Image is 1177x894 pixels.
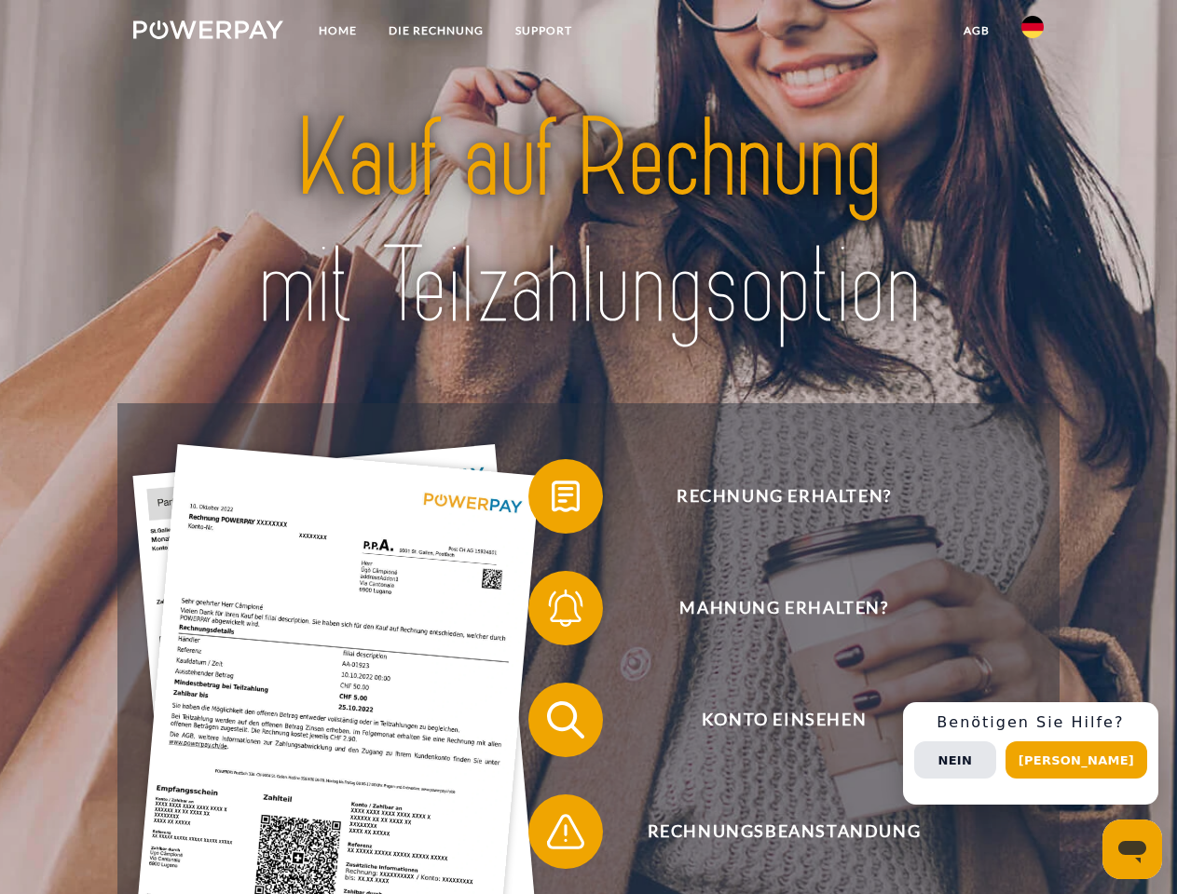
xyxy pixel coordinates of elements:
a: SUPPORT [500,14,588,47]
button: Rechnungsbeanstandung [528,794,1013,869]
span: Konto einsehen [555,683,1012,757]
span: Rechnungsbeanstandung [555,794,1012,869]
div: Schnellhilfe [903,702,1158,805]
a: DIE RECHNUNG [373,14,500,47]
span: Rechnung erhalten? [555,459,1012,534]
img: qb_search.svg [542,697,589,743]
button: Rechnung erhalten? [528,459,1013,534]
h3: Benötigen Sie Hilfe? [914,713,1147,732]
img: de [1021,16,1044,38]
img: qb_warning.svg [542,808,589,855]
button: Nein [914,741,996,779]
button: [PERSON_NAME] [1006,741,1147,779]
img: logo-powerpay-white.svg [133,20,283,39]
button: Mahnung erhalten? [528,571,1013,645]
img: qb_bill.svg [542,473,589,520]
a: Home [303,14,373,47]
iframe: Schaltfläche zum Öffnen des Messaging-Fensters [1102,819,1162,879]
img: title-powerpay_de.svg [178,89,999,357]
span: Mahnung erhalten? [555,571,1012,645]
img: qb_bell.svg [542,585,589,631]
a: agb [948,14,1006,47]
button: Konto einsehen [528,683,1013,757]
